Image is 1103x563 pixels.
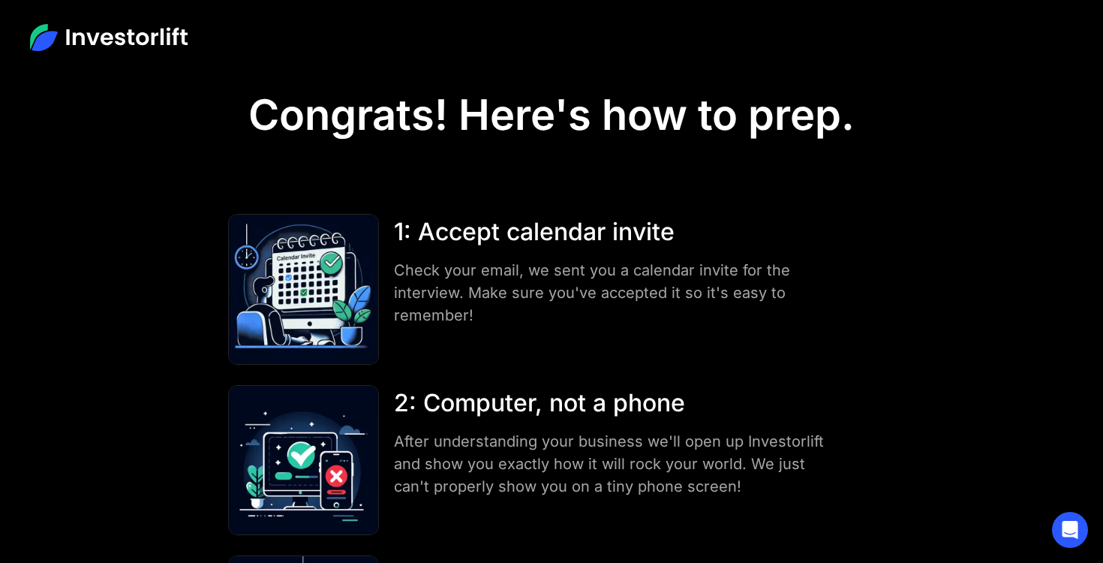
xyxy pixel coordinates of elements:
[1052,512,1088,548] div: Open Intercom Messenger
[248,90,855,140] h1: Congrats! Here's how to prep.
[394,385,827,421] div: 2: Computer, not a phone
[394,259,827,327] div: Check your email, we sent you a calendar invite for the interview. Make sure you've accepted it s...
[394,214,827,250] div: 1: Accept calendar invite
[394,430,827,498] div: After understanding your business we'll open up Investorlift and show you exactly how it will roc...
